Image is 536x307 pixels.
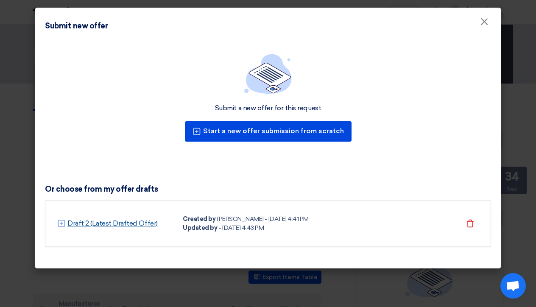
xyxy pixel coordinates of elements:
div: - [DATE] 4:43 PM [219,223,264,232]
h3: Or choose from my offer drafts [45,184,491,194]
button: Start a new offer submission from scratch [185,121,352,142]
button: Close [473,14,495,31]
div: Submit a new offer for this request [215,104,321,113]
img: empty_state_list.svg [244,54,292,94]
a: Open chat [500,273,526,299]
div: [PERSON_NAME] - [DATE] 4:41 PM [217,215,309,223]
div: Updated by [183,223,217,232]
span: × [480,15,489,32]
a: Draft 2 (Latest Drafted Offer) [67,218,158,229]
div: Created by [183,215,215,223]
div: Submit new offer [45,20,108,32]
